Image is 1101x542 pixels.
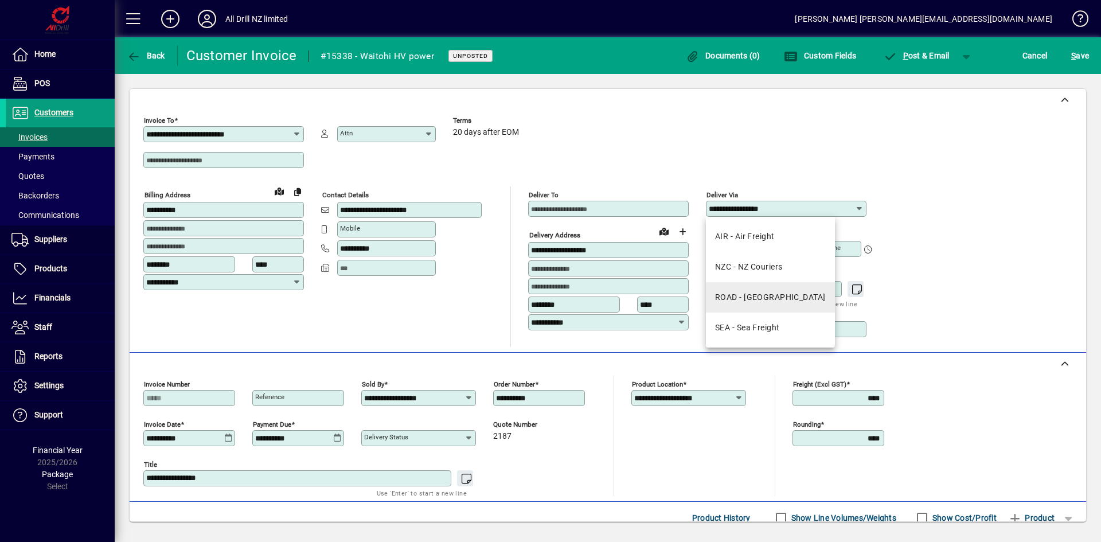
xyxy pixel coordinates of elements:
[1008,509,1055,527] span: Product
[364,433,408,441] mat-label: Delivery status
[673,223,692,241] button: Choose address
[288,182,307,201] button: Copy to Delivery address
[42,470,73,479] span: Package
[793,420,821,428] mat-label: Rounding
[144,420,181,428] mat-label: Invoice date
[34,108,73,117] span: Customers
[34,235,67,244] span: Suppliers
[377,486,467,500] mat-hint: Use 'Enter' to start a new line
[903,51,908,60] span: P
[715,231,774,243] div: AIR - Air Freight
[529,191,559,199] mat-label: Deliver To
[34,49,56,59] span: Home
[11,132,48,142] span: Invoices
[6,225,115,254] a: Suppliers
[453,117,522,124] span: Terms
[6,372,115,400] a: Settings
[11,210,79,220] span: Communications
[6,186,115,205] a: Backorders
[706,282,835,313] mat-option: ROAD - Mainfreight
[784,51,856,60] span: Custom Fields
[34,352,63,361] span: Reports
[6,166,115,186] a: Quotes
[706,313,835,343] mat-option: SEA - Sea Freight
[34,410,63,419] span: Support
[144,380,190,388] mat-label: Invoice number
[877,45,955,66] button: Post & Email
[930,512,997,524] label: Show Cost/Profit
[1022,46,1048,65] span: Cancel
[6,255,115,283] a: Products
[34,264,67,273] span: Products
[1071,46,1089,65] span: ave
[883,51,950,60] span: ost & Email
[144,116,174,124] mat-label: Invoice To
[34,322,52,332] span: Staff
[6,40,115,69] a: Home
[34,293,71,302] span: Financials
[1068,45,1092,66] button: Save
[688,508,755,528] button: Product History
[494,380,535,388] mat-label: Order number
[6,401,115,430] a: Support
[706,221,835,252] mat-option: AIR - Air Freight
[793,380,846,388] mat-label: Freight (excl GST)
[632,380,683,388] mat-label: Product location
[124,45,168,66] button: Back
[6,69,115,98] a: POS
[453,52,488,60] span: Unposted
[340,129,353,137] mat-label: Attn
[321,47,434,65] div: #15338 - Waitohi HV power
[686,51,760,60] span: Documents (0)
[1064,2,1087,40] a: Knowledge Base
[362,380,384,388] mat-label: Sold by
[34,381,64,390] span: Settings
[6,284,115,313] a: Financials
[1071,51,1076,60] span: S
[1020,45,1051,66] button: Cancel
[692,509,751,527] span: Product History
[34,79,50,88] span: POS
[144,461,157,469] mat-label: Title
[715,261,782,273] div: NZC - NZ Couriers
[683,45,763,66] button: Documents (0)
[781,45,859,66] button: Custom Fields
[6,147,115,166] a: Payments
[493,421,562,428] span: Quote number
[253,420,291,428] mat-label: Payment due
[11,191,59,200] span: Backorders
[255,393,284,401] mat-label: Reference
[655,222,673,240] a: View on map
[11,152,54,161] span: Payments
[493,432,512,441] span: 2187
[189,9,225,29] button: Profile
[715,322,779,334] div: SEA - Sea Freight
[795,10,1052,28] div: [PERSON_NAME] [PERSON_NAME][EMAIL_ADDRESS][DOMAIN_NAME]
[225,10,288,28] div: All Drill NZ limited
[11,171,44,181] span: Quotes
[706,191,738,199] mat-label: Deliver via
[270,182,288,200] a: View on map
[715,291,826,303] div: ROAD - [GEOGRAPHIC_DATA]
[789,512,896,524] label: Show Line Volumes/Weights
[152,9,189,29] button: Add
[6,127,115,147] a: Invoices
[186,46,297,65] div: Customer Invoice
[6,205,115,225] a: Communications
[6,342,115,371] a: Reports
[6,313,115,342] a: Staff
[1002,508,1060,528] button: Product
[453,128,519,137] span: 20 days after EOM
[127,51,165,60] span: Back
[33,446,83,455] span: Financial Year
[115,45,178,66] app-page-header-button: Back
[340,224,360,232] mat-label: Mobile
[706,252,835,282] mat-option: NZC - NZ Couriers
